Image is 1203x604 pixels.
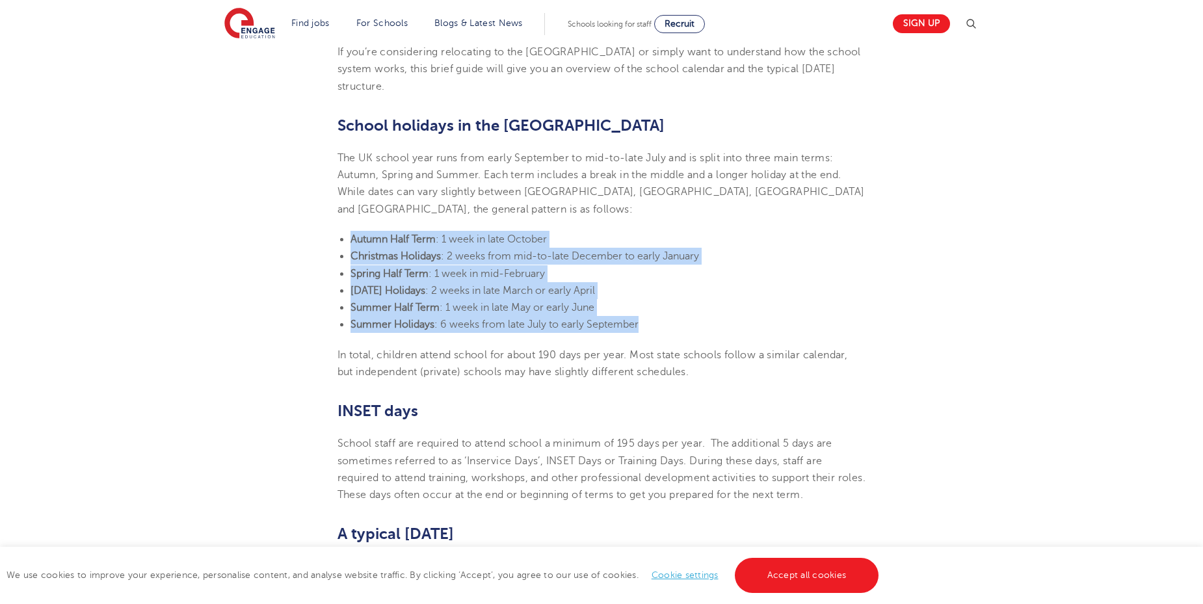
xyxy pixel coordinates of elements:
b: Autumn Half Term [350,233,436,245]
b: School holidays in the [GEOGRAPHIC_DATA] [337,116,665,135]
a: For Schools [356,18,408,28]
b: A typical [DATE] [337,525,454,543]
b: INSET days [337,402,418,420]
a: Find jobs [291,18,330,28]
a: Accept all cookies [735,558,879,593]
span: The UK school year runs from early September to mid-to-late July and is split into three main ter... [337,152,834,181]
a: Recruit [654,15,705,33]
span: We use cookies to improve your experience, personalise content, and analyse website traffic. By c... [7,570,882,580]
span: In total, children attend school for about 190 days per year. Most state schools follow a similar... [337,349,848,378]
span: : 1 week in mid-February [429,268,545,280]
a: Cookie settings [652,570,719,580]
span: Each term includes a break in the middle and a longer holiday at the end. While dates can vary sl... [337,169,865,215]
span: Recruit [665,19,694,29]
b: Spring Half Term [350,268,429,280]
span: If you’re considering relocating to the [GEOGRAPHIC_DATA] or simply want to understand how the sc... [337,46,861,92]
b: Summer Half Term [350,302,440,313]
a: Sign up [893,14,950,33]
img: Engage Education [224,8,275,40]
span: Schools looking for staff [568,20,652,29]
span: : 1 week in late May or early June [440,302,594,313]
span: : 6 weeks from late July to early September [434,319,639,330]
span: : 1 week in late October [436,233,547,245]
a: Blogs & Latest News [434,18,523,28]
b: [DATE] Holidays [350,285,425,296]
span: School staff are required to attend school a minimum of 195 days per year. The additional 5 days ... [337,438,866,501]
b: Summer Holidays [350,319,434,330]
span: : 2 weeks from mid-to-late December to early January [441,250,699,262]
span: : 2 weeks in late March or early April [425,285,595,296]
b: Christmas Holidays [350,250,441,262]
